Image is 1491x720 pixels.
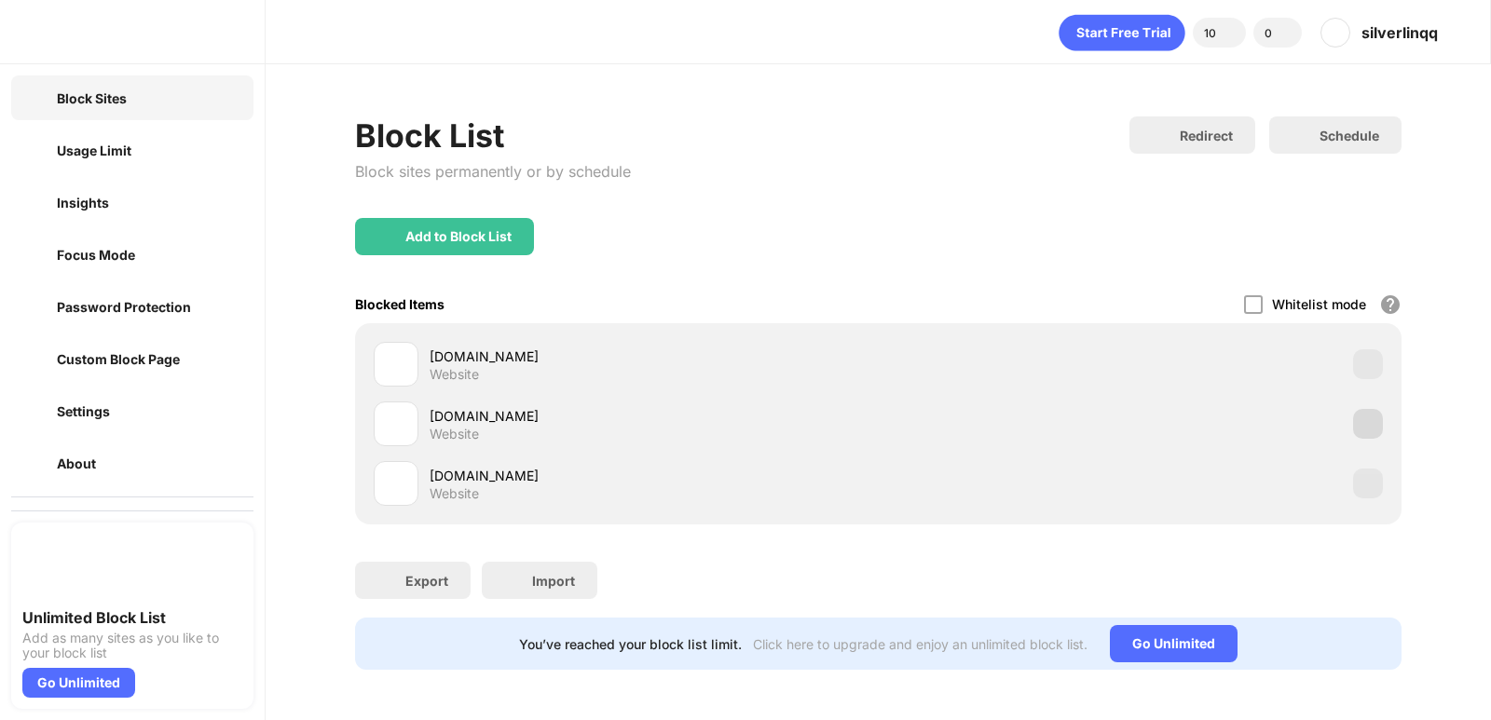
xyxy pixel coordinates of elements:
div: Website [430,366,479,383]
img: push-block-list.svg [22,534,89,601]
div: Export [405,573,448,589]
div: Settings [57,403,110,419]
img: settings-off.svg [24,400,48,423]
div: About [57,455,96,471]
div: Import [532,573,575,589]
div: You’ve reached your block list limit. [519,636,742,652]
div: Block sites permanently or by schedule [355,162,631,181]
img: block-on.svg [24,87,48,110]
img: ACg8ocLDSt5dom0eHLsDglTUvsamCii6wXVVV7ZJb6a6Q50hypKeGQ=s96-c [1320,18,1350,48]
img: focus-off.svg [24,243,48,266]
div: Website [430,485,479,502]
img: lock-menu.svg [218,347,240,370]
img: reward-small.svg [1272,21,1294,44]
div: [DOMAIN_NAME] [430,346,879,366]
div: Go Unlimited [22,668,135,698]
div: Custom Block Page [57,351,180,367]
img: points-small.svg [1216,21,1238,44]
div: Click here to upgrade and enjoy an unlimited block list. [753,636,1087,652]
div: silverlinqq [1361,23,1438,42]
img: x-button.svg [1372,636,1387,651]
img: logo-blocksite.svg [13,13,144,50]
div: Website [430,426,479,442]
div: animation [1059,14,1185,51]
img: password-protection-off.svg [24,295,48,319]
div: Focus Mode [57,247,135,263]
div: Redirect [1180,128,1233,143]
img: about-off.svg [24,452,48,475]
div: 10 [1204,26,1216,40]
img: insights-off.svg [24,191,48,214]
div: Unlimited Block List [22,608,242,627]
div: Add to Block List [405,229,512,244]
div: Blocked Items [355,296,445,312]
div: Go Unlimited [1110,625,1238,662]
img: favicons [385,413,407,435]
img: time-usage-off.svg [24,139,48,162]
div: Insights [57,195,109,211]
div: 0 [1265,26,1272,40]
div: Add as many sites as you like to your block list [22,631,242,660]
img: favicons [385,353,407,375]
div: [DOMAIN_NAME] [430,466,879,485]
div: Schedule [1320,128,1379,143]
div: Password Protection [57,299,191,315]
img: lock-menu.svg [218,295,240,318]
div: Usage Limit [57,143,131,158]
img: customize-block-page-off.svg [24,347,48,371]
div: [DOMAIN_NAME] [430,406,879,426]
div: Block List [355,116,631,155]
img: favicons [385,472,407,495]
div: Whitelist mode [1272,296,1366,312]
div: Block Sites [57,90,127,106]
